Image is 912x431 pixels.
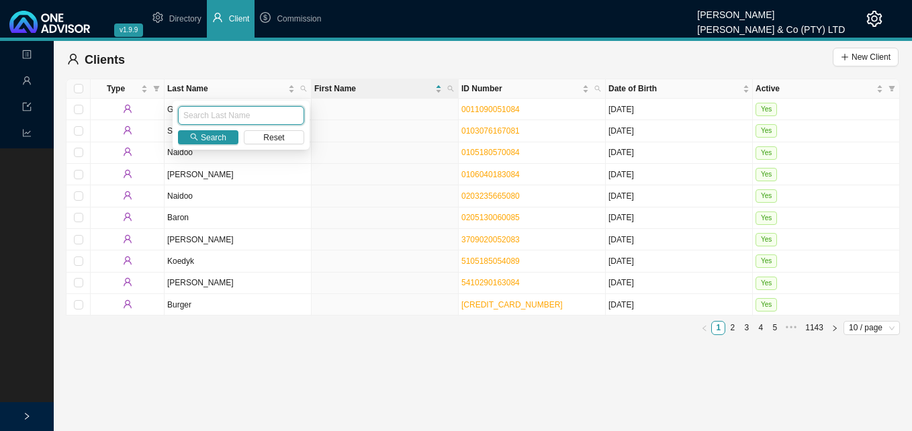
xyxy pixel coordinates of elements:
[461,235,520,244] a: 3709020052083
[461,170,520,179] a: 0106040183084
[831,325,838,332] span: right
[725,321,739,335] li: 2
[461,82,580,95] span: ID Number
[150,79,163,98] span: filter
[314,82,432,95] span: First Name
[9,11,90,33] img: 2df55531c6924b55f21c4cf5d4484680-logo-light.svg
[606,142,753,164] td: [DATE]
[123,234,132,244] span: user
[67,53,79,65] span: user
[852,50,891,64] span: New Client
[165,273,312,294] td: [PERSON_NAME]
[300,85,307,92] span: search
[828,321,842,335] button: right
[165,120,312,142] td: Strydom
[445,79,457,98] span: search
[756,103,777,116] span: Yes
[768,322,781,334] a: 5
[167,82,285,95] span: Last Name
[697,18,845,33] div: [PERSON_NAME] & Co (PTY) LTD
[91,79,165,99] th: Type
[594,85,601,92] span: search
[801,321,828,335] li: 1143
[114,23,143,37] span: v1.9.9
[153,85,160,92] span: filter
[697,321,711,335] li: Previous Page
[461,105,520,114] a: 0011090051084
[756,277,777,290] span: Yes
[606,185,753,207] td: [DATE]
[123,169,132,179] span: user
[461,300,563,309] a: [CREDIT_CARD_NUMBER]
[756,124,777,138] span: Yes
[93,82,138,95] span: Type
[756,82,874,95] span: Active
[739,321,754,335] li: 3
[843,321,900,335] div: Page Size
[123,126,132,135] span: user
[697,321,711,335] button: left
[123,104,132,113] span: user
[229,14,250,23] span: Client
[833,48,899,66] button: New Client
[22,70,32,94] span: user
[606,164,753,185] td: [DATE]
[592,79,604,98] span: search
[608,82,740,95] span: Date of Birth
[447,85,454,92] span: search
[123,191,132,200] span: user
[459,79,606,99] th: ID Number
[165,294,312,316] td: Burger
[841,53,849,61] span: plus
[123,277,132,287] span: user
[85,53,125,66] span: Clients
[801,322,827,334] a: 1143
[152,12,163,23] span: setting
[606,99,753,120] td: [DATE]
[461,256,520,266] a: 5105185054089
[697,3,845,18] div: [PERSON_NAME]
[22,44,32,68] span: profile
[123,147,132,156] span: user
[123,299,132,309] span: user
[190,133,198,141] span: search
[22,123,32,146] span: line-chart
[888,85,895,92] span: filter
[606,79,753,99] th: Date of Birth
[711,321,725,335] li: 1
[123,212,132,222] span: user
[263,131,284,144] span: Reset
[756,211,777,225] span: Yes
[606,120,753,142] td: [DATE]
[165,250,312,272] td: Koedyk
[461,126,520,136] a: 0103076167081
[740,322,753,334] a: 3
[756,233,777,246] span: Yes
[754,322,767,334] a: 4
[169,14,201,23] span: Directory
[828,321,842,335] li: Next Page
[606,229,753,250] td: [DATE]
[165,99,312,120] td: Grant
[606,273,753,294] td: [DATE]
[201,131,226,144] span: Search
[768,321,782,335] li: 5
[165,207,312,229] td: Baron
[756,168,777,181] span: Yes
[123,256,132,265] span: user
[23,412,31,420] span: right
[178,106,304,125] input: Search Last Name
[756,146,777,160] span: Yes
[849,322,895,334] span: 10 / page
[701,325,708,332] span: left
[212,12,223,23] span: user
[298,79,310,98] span: search
[165,142,312,164] td: Naidoo
[753,79,900,99] th: Active
[22,97,32,120] span: import
[866,11,882,27] span: setting
[756,298,777,312] span: Yes
[754,321,768,335] li: 4
[782,321,801,335] li: Next 5 Pages
[461,191,520,201] a: 0203235665080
